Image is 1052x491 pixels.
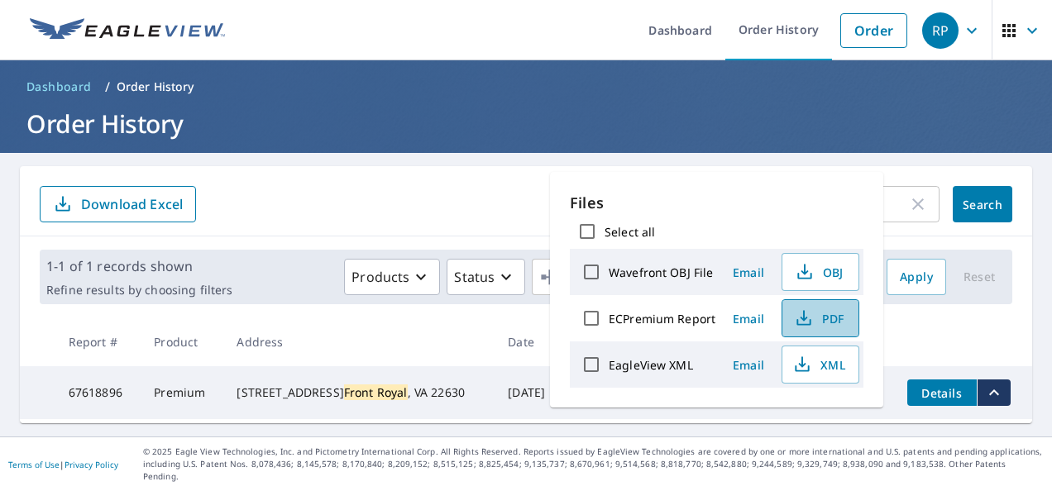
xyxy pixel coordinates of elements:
button: PDF [782,299,859,337]
th: Report # [55,317,141,366]
button: Apply [887,259,946,295]
td: Premium [141,366,223,419]
button: Email [722,306,775,331]
span: Details [917,385,967,401]
button: Email [722,352,775,378]
button: Search [953,186,1012,222]
span: XML [792,355,845,374]
div: [STREET_ADDRESS] , VA 22630 [237,384,481,401]
p: Order History [117,79,194,95]
p: Refine results by choosing filters [46,283,232,298]
span: Search [966,197,999,212]
button: Email [722,260,775,285]
th: Address [223,317,495,366]
button: XML [782,346,859,384]
div: RP [922,12,959,49]
td: 67618896 [55,366,141,419]
a: Dashboard [20,74,98,100]
span: Dashboard [26,79,92,95]
nav: breadcrumb [20,74,1032,100]
button: Status [447,259,525,295]
p: © 2025 Eagle View Technologies, Inc. and Pictometry International Corp. All Rights Reserved. Repo... [143,446,1044,483]
p: Products [351,267,409,287]
h1: Order History [20,107,1032,141]
label: Wavefront OBJ File [609,265,713,280]
a: Terms of Use [8,459,60,470]
label: EagleView XML [609,357,693,373]
span: Email [729,311,768,327]
p: Status [454,267,495,287]
button: OBJ [782,253,859,291]
p: | [8,460,118,470]
span: OBJ [792,262,845,282]
a: Privacy Policy [65,459,118,470]
td: [DATE] [495,366,562,419]
button: Orgs [532,259,625,295]
span: Email [729,265,768,280]
label: ECPremium Report [609,311,715,327]
p: 1-1 of 1 records shown [46,256,232,276]
button: filesDropdownBtn-67618896 [977,379,1011,406]
p: Files [570,192,863,214]
span: Email [729,357,768,373]
li: / [105,77,110,97]
mark: Front Royal [344,384,408,400]
img: EV Logo [30,18,225,43]
button: detailsBtn-67618896 [907,379,977,406]
a: Order [840,13,907,48]
th: Product [141,317,223,366]
button: Products [344,259,440,295]
span: Apply [900,267,933,288]
button: Download Excel [40,186,196,222]
th: Date [495,317,562,366]
span: Orgs [539,267,595,288]
p: Download Excel [81,195,183,213]
label: Select all [605,224,655,240]
span: PDF [792,308,845,328]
